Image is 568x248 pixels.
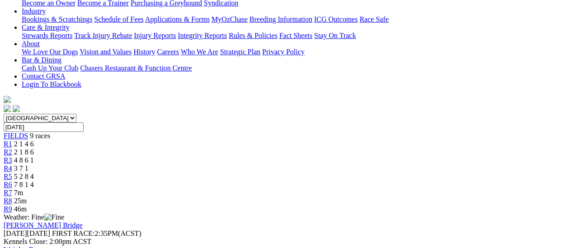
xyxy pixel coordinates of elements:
[22,64,564,72] div: Bar & Dining
[14,197,27,205] span: 25m
[22,40,40,47] a: About
[13,105,20,112] img: twitter.svg
[359,15,388,23] a: Race Safe
[22,80,81,88] a: Login To Blackbook
[4,164,12,172] a: R4
[211,15,248,23] a: MyOzChase
[14,205,27,213] span: 46m
[4,105,11,112] img: facebook.svg
[4,213,64,221] span: Weather: Fine
[4,221,83,229] a: [PERSON_NAME] Bridge
[4,181,12,188] a: R6
[4,132,28,140] a: FIELDS
[314,32,356,39] a: Stay On Track
[22,48,78,56] a: We Love Our Dogs
[229,32,277,39] a: Rules & Policies
[133,48,155,56] a: History
[314,15,357,23] a: ICG Outcomes
[249,15,312,23] a: Breeding Information
[4,229,27,237] span: [DATE]
[181,48,218,56] a: Who We Are
[22,15,92,23] a: Bookings & Scratchings
[4,122,84,132] input: Select date
[44,213,64,221] img: Fine
[14,156,34,164] span: 4 8 6 1
[14,173,34,180] span: 5 2 8 4
[30,132,50,140] span: 9 races
[157,48,179,56] a: Careers
[14,140,34,148] span: 2 1 4 6
[80,64,192,72] a: Chasers Restaurant & Function Centre
[52,229,141,237] span: 2:35PM(ACST)
[4,156,12,164] a: R3
[4,96,11,103] img: logo-grsa-white.png
[262,48,305,56] a: Privacy Policy
[134,32,176,39] a: Injury Reports
[4,238,564,246] div: Kennels Close: 2:00pm ACST
[14,189,23,197] span: 7m
[22,7,46,15] a: Industry
[22,64,78,72] a: Cash Up Your Club
[22,32,564,40] div: Care & Integrity
[178,32,227,39] a: Integrity Reports
[4,229,50,237] span: [DATE]
[220,48,260,56] a: Strategic Plan
[22,23,70,31] a: Care & Integrity
[14,148,34,156] span: 2 1 8 6
[22,32,72,39] a: Stewards Reports
[4,140,12,148] a: R1
[52,229,94,237] span: FIRST RACE:
[4,205,12,213] a: R9
[4,148,12,156] a: R2
[145,15,210,23] a: Applications & Forms
[22,48,564,56] div: About
[80,48,131,56] a: Vision and Values
[14,164,28,172] span: 3 7 1
[14,181,34,188] span: 7 8 1 4
[22,56,61,64] a: Bar & Dining
[94,15,143,23] a: Schedule of Fees
[4,197,12,205] a: R8
[22,72,65,80] a: Contact GRSA
[279,32,312,39] a: Fact Sheets
[4,189,12,197] a: R7
[4,173,12,180] a: R5
[74,32,132,39] a: Track Injury Rebate
[22,15,564,23] div: Industry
